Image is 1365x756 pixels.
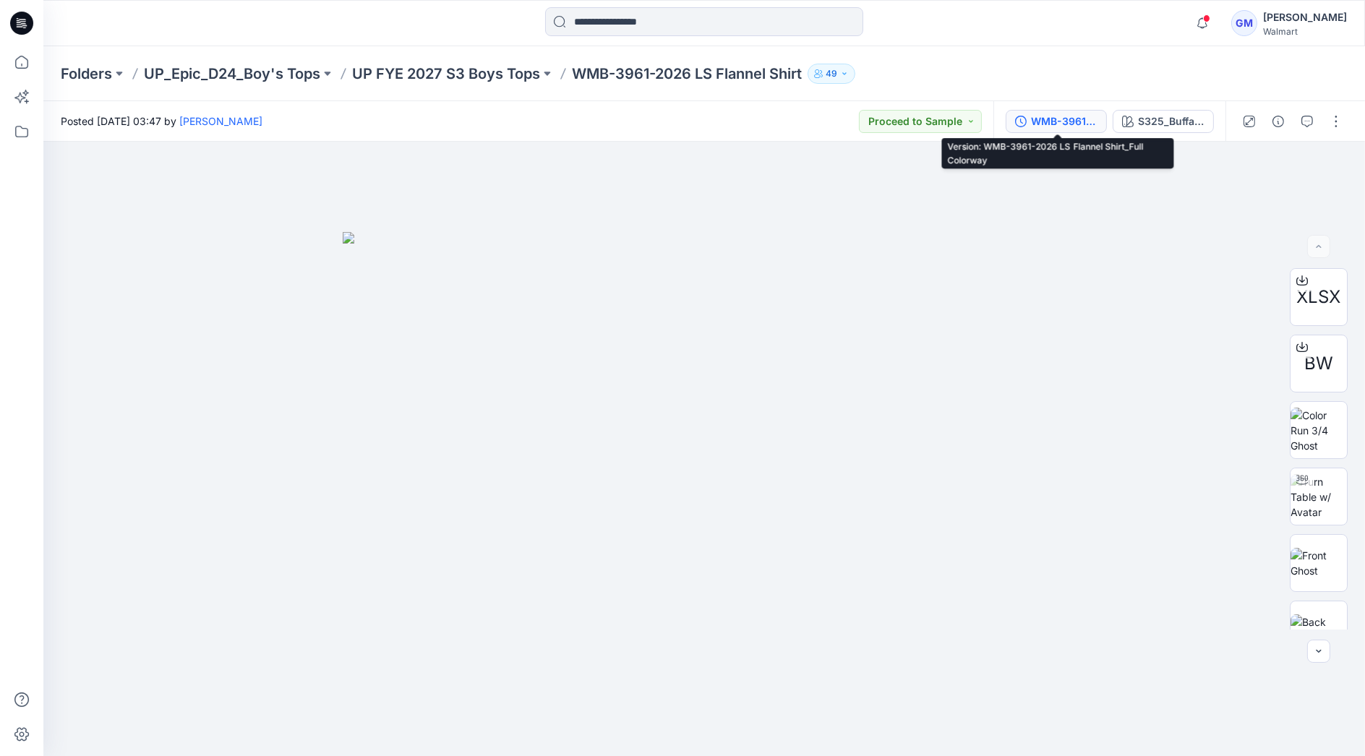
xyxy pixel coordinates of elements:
[1291,548,1347,578] img: Front Ghost
[352,64,540,84] a: UP FYE 2027 S3 Boys Tops
[1031,113,1097,129] div: WMB-3961-2026 LS Flannel Shirt_Full Colorway
[1006,110,1107,133] button: WMB-3961-2026 LS Flannel Shirt_Full Colorway
[1113,110,1214,133] button: S325_Buffalo_Plaid_90%_Colorway_9B
[1297,284,1341,310] span: XLSX
[1291,474,1347,520] img: Turn Table w/ Avatar
[343,232,1066,756] img: eyJhbGciOiJIUzI1NiIsImtpZCI6IjAiLCJzbHQiOiJzZXMiLCJ0eXAiOiJKV1QifQ.eyJkYXRhIjp7InR5cGUiOiJzdG9yYW...
[572,64,802,84] p: WMB-3961-2026 LS Flannel Shirt
[144,64,320,84] a: UP_Epic_D24_Boy's Tops
[61,64,112,84] a: Folders
[1138,113,1204,129] div: S325_Buffalo_Plaid_90%_Colorway_9B
[1304,351,1333,377] span: BW
[61,113,262,129] span: Posted [DATE] 03:47 by
[179,115,262,127] a: [PERSON_NAME]
[1267,110,1290,133] button: Details
[808,64,855,84] button: 49
[1231,10,1257,36] div: GM
[1263,26,1347,37] div: Walmart
[1291,614,1347,645] img: Back Ghost
[1263,9,1347,26] div: [PERSON_NAME]
[1291,408,1347,453] img: Color Run 3/4 Ghost
[826,66,837,82] p: 49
